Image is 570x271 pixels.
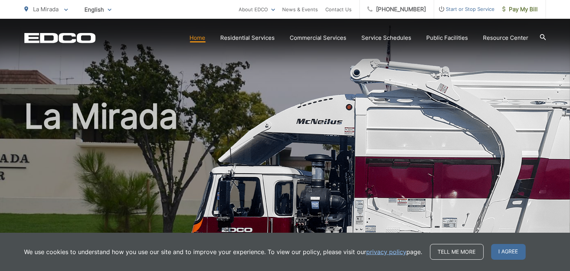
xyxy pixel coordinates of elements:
span: Pay My Bill [502,5,538,14]
a: privacy policy [367,247,407,256]
a: Resource Center [483,33,529,42]
a: About EDCO [239,5,275,14]
a: Contact Us [326,5,352,14]
a: Home [190,33,206,42]
a: Tell me more [430,244,484,260]
a: Residential Services [221,33,275,42]
a: EDCD logo. Return to the homepage. [24,33,96,43]
a: Commercial Services [290,33,347,42]
span: English [79,3,117,16]
p: We use cookies to understand how you use our site and to improve your experience. To view our pol... [24,247,423,256]
span: I agree [491,244,526,260]
a: Public Facilities [427,33,468,42]
a: News & Events [283,5,318,14]
a: Service Schedules [362,33,412,42]
span: La Mirada [33,6,59,13]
